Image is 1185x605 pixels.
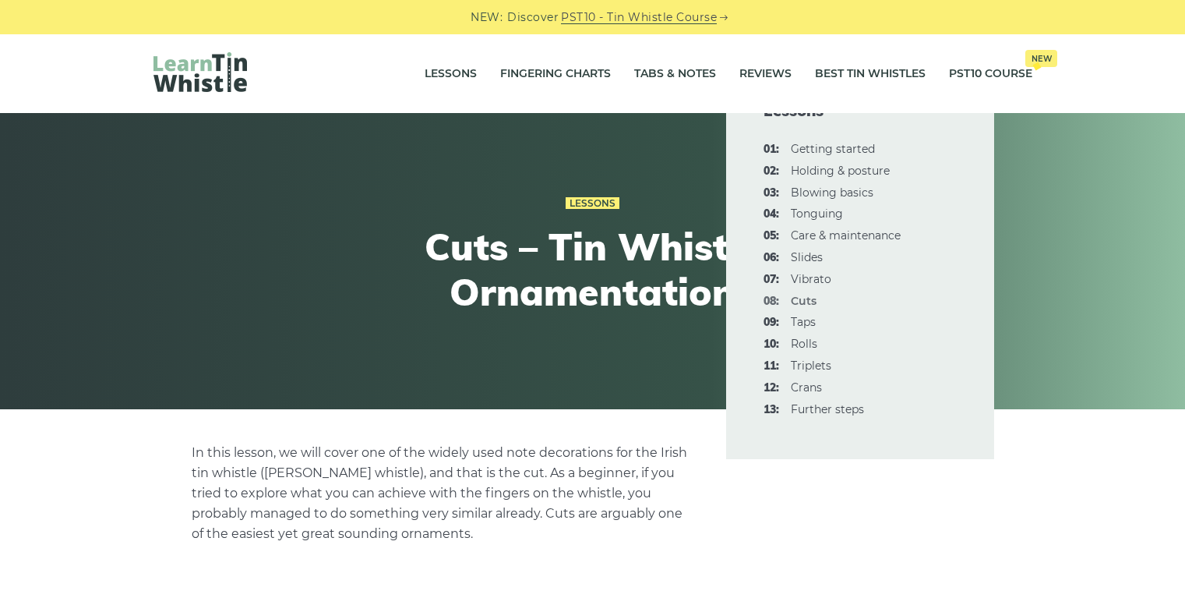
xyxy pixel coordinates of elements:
a: Lessons [425,55,477,94]
a: 02:Holding & posture [791,164,890,178]
a: Reviews [739,55,792,94]
a: 04:Tonguing [791,207,843,221]
span: 09: [764,313,779,332]
span: 08: [764,292,779,311]
a: Best Tin Whistles [815,55,926,94]
a: Lessons [566,197,619,210]
span: 13: [764,401,779,419]
a: 11:Triplets [791,359,831,373]
span: 12: [764,379,779,398]
a: 05:Care & maintenance [791,228,901,242]
span: 11: [764,357,779,376]
a: 07:Vibrato [791,272,831,286]
span: 02: [764,162,779,181]
span: 01: [764,140,779,159]
h1: Cuts – Tin Whistle Ornamentation [306,225,880,314]
a: 06:Slides [791,250,823,264]
a: PST10 CourseNew [949,55,1032,94]
strong: Cuts [791,294,816,308]
span: 05: [764,227,779,246]
a: 12:Crans [791,380,822,394]
p: In this lesson, we will cover one of the widely used note decorations for the Irish tin whistle (... [192,443,689,544]
span: 03: [764,184,779,203]
a: 10:Rolls [791,337,817,351]
span: 10: [764,335,779,354]
a: 13:Further steps [791,402,864,416]
a: 03:Blowing basics [791,186,873,200]
a: Fingering Charts [500,55,611,94]
a: Tabs & Notes [634,55,716,94]
img: LearnTinWhistle.com [153,52,247,92]
a: 09:Taps [791,315,816,329]
span: New [1025,50,1057,67]
span: 06: [764,249,779,267]
span: 04: [764,205,779,224]
a: 01:Getting started [791,142,875,156]
span: 07: [764,271,779,289]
